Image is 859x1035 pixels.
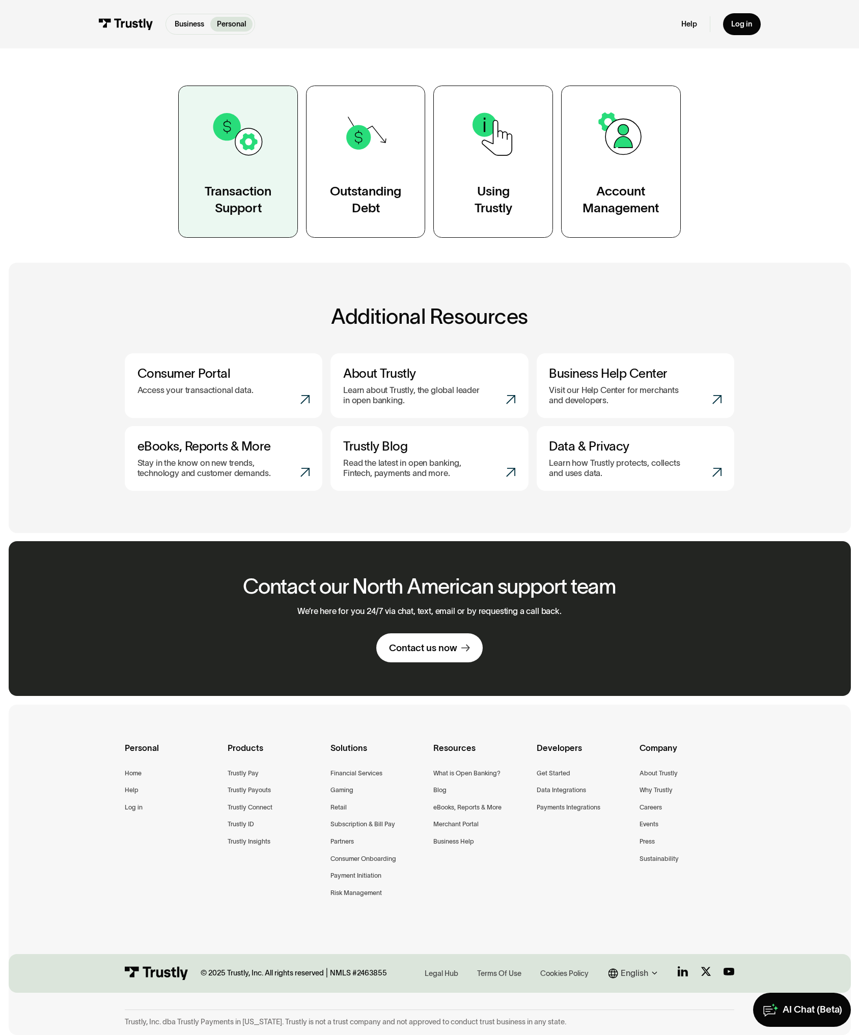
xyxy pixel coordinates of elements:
div: Outstanding Debt [330,183,401,216]
a: Data & PrivacyLearn how Trustly protects, collects and uses data. [537,426,734,491]
h3: About Trustly [343,366,516,381]
a: About Trustly [640,768,678,778]
a: Trustly ID [228,819,254,829]
div: Using Trustly [475,183,512,216]
a: Subscription & Bill Pay [330,819,395,829]
a: Gaming [330,785,353,795]
a: Legal Hub [422,966,461,980]
a: Events [640,819,658,829]
a: eBooks, Reports & MoreStay in the know on new trends, technology and customer demands. [125,426,322,491]
div: Terms Of Use [477,968,521,979]
div: Transaction Support [205,183,271,216]
a: Terms Of Use [474,966,524,980]
a: Trustly BlogRead the latest in open banking, Fintech, payments and more. [330,426,528,491]
p: Learn about Trustly, the global leader in open banking. [343,385,481,406]
a: Log in [125,802,143,813]
p: Personal [217,19,246,30]
h3: Data & Privacy [549,439,722,454]
div: English [621,967,648,980]
div: Products [228,741,322,768]
a: Blog [433,785,447,795]
p: Stay in the know on new trends, technology and customer demands. [137,458,275,479]
p: Visit our Help Center for merchants and developers. [549,385,686,406]
div: NMLS #2463855 [330,968,387,978]
a: OutstandingDebt [306,86,426,238]
div: Account Management [583,183,659,216]
a: Careers [640,802,662,813]
div: Consumer Onboarding [330,853,396,864]
a: Trustly Connect [228,802,272,813]
a: Financial Services [330,768,382,778]
h3: eBooks, Reports & More [137,439,310,454]
a: Payments Integrations [537,802,600,813]
a: Consumer PortalAccess your transactional data. [125,353,322,418]
a: Data Integrations [537,785,586,795]
p: Access your transactional data. [137,385,254,396]
a: Log in [723,13,761,36]
a: What is Open Banking? [433,768,501,778]
a: Trustly Insights [228,836,270,847]
p: We’re here for you 24/7 via chat, text, email or by requesting a call back. [297,606,562,617]
p: Read the latest in open banking, Fintech, payments and more. [343,458,481,479]
p: Business [175,19,204,30]
a: UsingTrustly [433,86,553,238]
a: Business Help CenterVisit our Help Center for merchants and developers. [537,353,734,418]
div: Log in [731,19,752,29]
a: Why Trustly [640,785,673,795]
a: Business Help [433,836,474,847]
a: Merchant Portal [433,819,479,829]
a: Contact us now [376,633,482,662]
a: Partners [330,836,354,847]
a: Help [125,785,138,795]
a: Risk Management [330,887,382,898]
a: TransactionSupport [178,86,298,238]
img: Trustly Logo [125,966,188,980]
div: English [608,967,661,980]
a: About TrustlyLearn about Trustly, the global leader in open banking. [330,353,528,418]
div: Retail [330,802,347,813]
img: Trustly Logo [98,18,153,30]
div: Press [640,836,655,847]
div: AI Chat (Beta) [783,1003,842,1016]
a: Trustly Payouts [228,785,271,795]
div: © 2025 Trustly, Inc. All rights reserved [201,968,324,978]
div: Company [640,741,734,768]
div: Sustainability [640,853,679,864]
h3: Business Help Center [549,366,722,381]
a: Help [681,19,697,29]
a: Trustly Pay [228,768,259,778]
div: | [326,967,328,980]
h3: Trustly Blog [343,439,516,454]
h2: Additional Resources [125,305,734,328]
div: Trustly, Inc. dba Trustly Payments in [US_STATE]. Trustly is not a trust company and not approved... [125,1017,734,1027]
a: Payment Initiation [330,870,381,881]
div: Solutions [330,741,425,768]
div: Cookies Policy [540,968,589,979]
a: Get Started [537,768,570,778]
a: Home [125,768,142,778]
p: Learn how Trustly protects, collects and uses data. [549,458,686,479]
